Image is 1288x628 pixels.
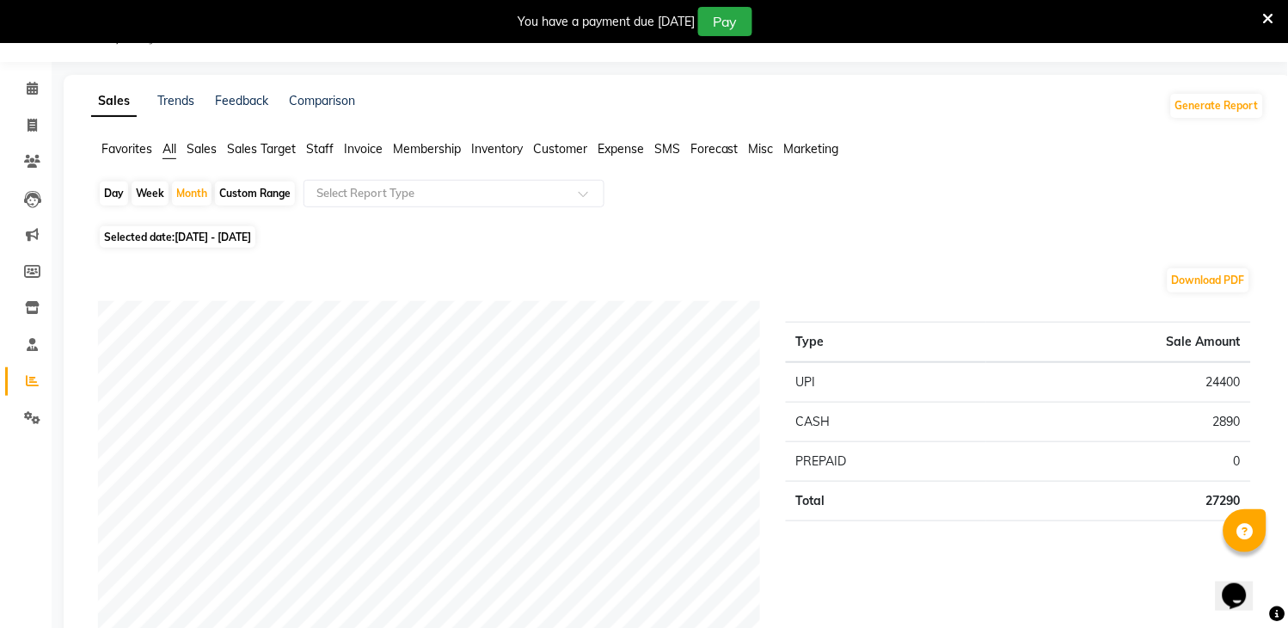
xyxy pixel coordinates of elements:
[101,141,152,157] span: Favorites
[215,182,295,206] div: Custom Range
[986,442,1252,482] td: 0
[132,182,169,206] div: Week
[215,93,268,108] a: Feedback
[289,93,355,108] a: Comparison
[786,442,986,482] td: PREPAID
[187,141,217,157] span: Sales
[786,482,986,521] td: Total
[471,141,523,157] span: Inventory
[786,323,986,363] th: Type
[91,86,137,117] a: Sales
[690,141,739,157] span: Forecast
[157,93,194,108] a: Trends
[786,362,986,403] td: UPI
[306,141,334,157] span: Staff
[533,141,587,157] span: Customer
[654,141,680,157] span: SMS
[172,182,212,206] div: Month
[393,141,461,157] span: Membership
[786,403,986,442] td: CASH
[518,13,695,31] div: You have a payment due [DATE]
[598,141,644,157] span: Expense
[1168,268,1249,292] button: Download PDF
[749,141,774,157] span: Misc
[1216,559,1271,611] iframe: chat widget
[986,323,1252,363] th: Sale Amount
[163,141,176,157] span: All
[698,7,752,36] button: Pay
[175,231,251,243] span: [DATE] - [DATE]
[100,182,128,206] div: Day
[986,482,1252,521] td: 27290
[100,226,255,248] span: Selected date:
[986,362,1252,403] td: 24400
[344,141,383,157] span: Invoice
[784,141,839,157] span: Marketing
[1171,94,1263,118] button: Generate Report
[227,141,296,157] span: Sales Target
[986,403,1252,442] td: 2890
